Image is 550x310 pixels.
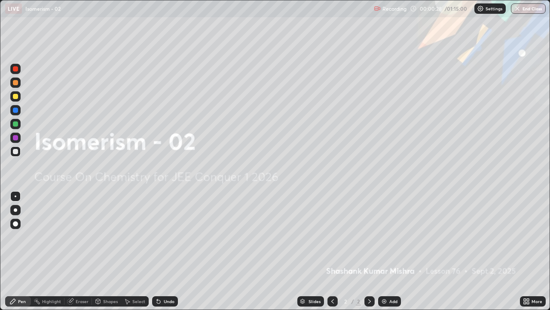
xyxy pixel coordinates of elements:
div: Slides [309,299,321,304]
div: Add [389,299,397,304]
div: Shapes [103,299,118,304]
p: Isomerism - 02 [25,5,61,12]
img: recording.375f2c34.svg [374,5,381,12]
div: More [532,299,542,304]
p: Settings [486,6,502,11]
div: / [351,299,354,304]
button: End Class [511,3,546,14]
img: class-settings-icons [477,5,484,12]
img: end-class-cross [514,5,521,12]
div: Undo [164,299,174,304]
div: 2 [341,299,350,304]
img: add-slide-button [381,298,388,305]
p: Recording [382,6,406,12]
p: LIVE [8,5,19,12]
div: Eraser [76,299,89,304]
div: Select [132,299,145,304]
div: 2 [356,298,361,305]
div: Highlight [42,299,61,304]
div: Pen [18,299,26,304]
